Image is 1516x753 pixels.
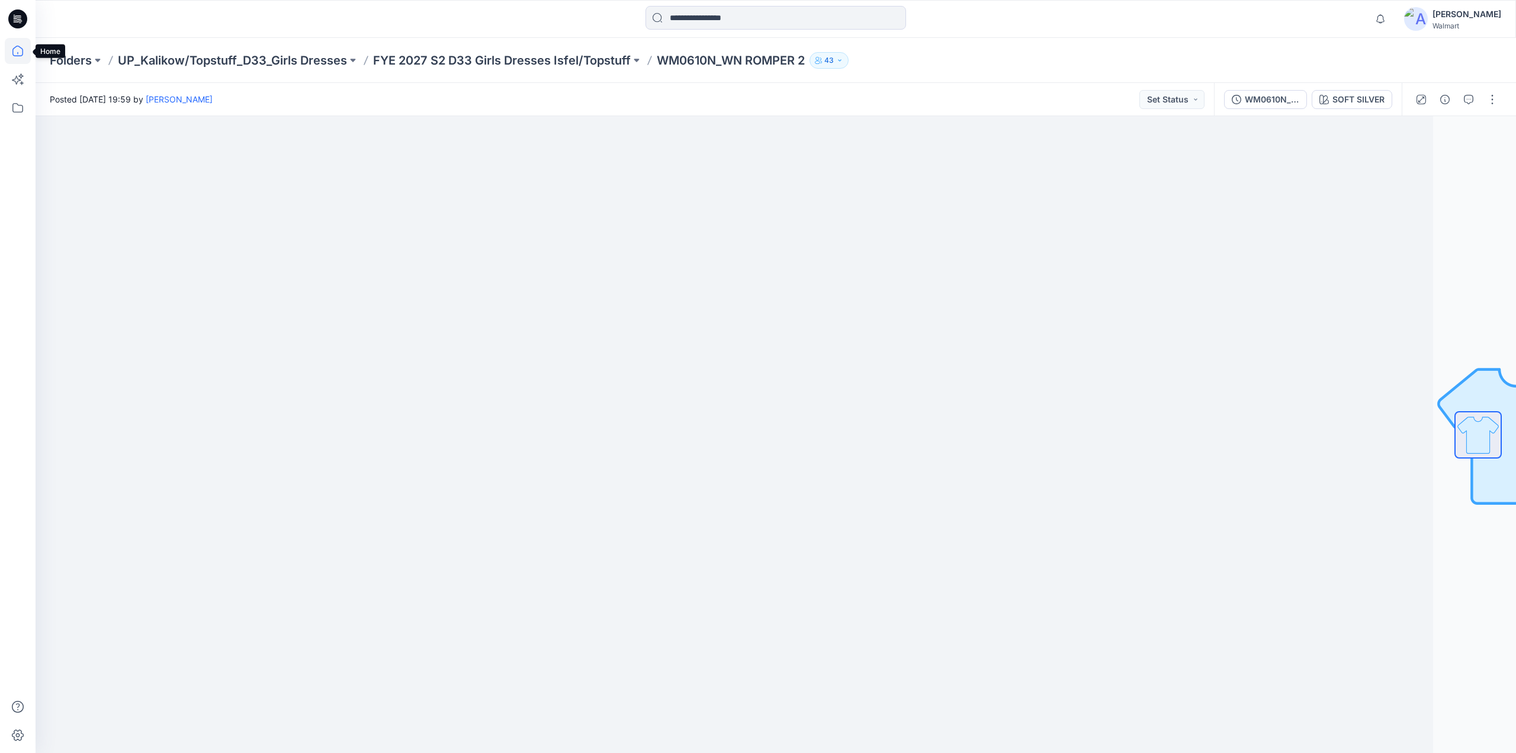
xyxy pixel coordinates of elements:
[1435,90,1454,109] button: Details
[1245,93,1299,106] div: WM0610N_WN ROMPER 2_09.05
[824,54,834,67] p: 43
[1404,7,1428,31] img: avatar
[810,52,849,69] button: 43
[657,52,805,69] p: WM0610N_WN ROMPER 2
[118,52,347,69] a: UP_Kalikow/Topstuff_D33_Girls Dresses
[1433,21,1501,30] div: Walmart
[50,52,92,69] a: Folders
[373,52,631,69] a: FYE 2027 S2 D33 Girls Dresses Isfel/Topstuff
[1456,412,1501,457] img: All colorways
[1312,90,1392,109] button: SOFT SILVER
[1332,93,1385,106] div: SOFT SILVER
[50,93,213,105] span: Posted [DATE] 19:59 by
[1224,90,1307,109] button: WM0610N_WN ROMPER 2_09.05
[1433,7,1501,21] div: [PERSON_NAME]
[146,94,213,104] a: [PERSON_NAME]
